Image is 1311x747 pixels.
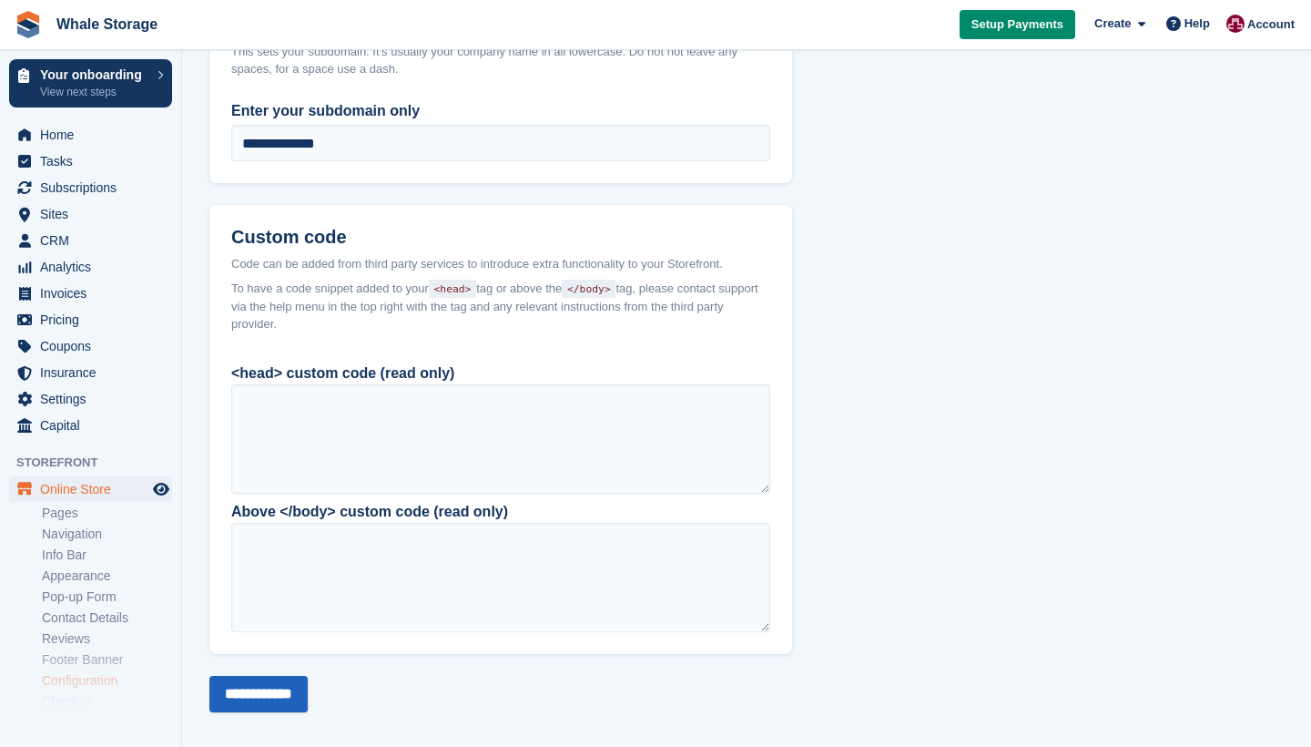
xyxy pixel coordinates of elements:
[9,201,172,227] a: menu
[9,333,172,359] a: menu
[40,148,149,174] span: Tasks
[49,9,165,39] a: Whale Storage
[231,501,770,523] div: Above </body> custom code (read only)
[429,280,476,298] code: <head>
[231,43,770,78] div: This sets your subdomain. It's usually your company name in all lowercase. Do not not leave any s...
[9,254,172,280] a: menu
[40,386,149,412] span: Settings
[40,413,149,438] span: Capital
[40,201,149,227] span: Sites
[231,255,770,273] div: Code can be added from third party services to introduce extra functionality to your Storefront.
[960,10,1075,40] a: Setup Payments
[1184,15,1210,33] span: Help
[1226,15,1245,33] img: Amy Biddick
[231,227,770,248] h2: Custom code
[42,672,172,690] a: Configuration
[40,175,149,200] span: Subscriptions
[150,478,172,500] a: Preview store
[40,307,149,333] span: Pricing
[9,413,172,438] a: menu
[9,281,172,306] a: menu
[971,15,1063,34] span: Setup Payments
[42,630,172,648] a: Reviews
[1247,15,1295,34] span: Account
[231,280,770,333] span: To have a code snippet added to your tag or above the tag, please contact support via the help me...
[231,363,770,384] div: <head> custom code (read only)
[40,360,149,385] span: Insurance
[42,588,172,606] a: Pop-up Form
[9,307,172,333] a: menu
[40,476,149,502] span: Online Store
[15,11,42,38] img: stora-icon-8386f47178a22dfd0bd8f6a31ec36ba5ce8667c1dd55bd0f319d3a0aa187defe.svg
[9,59,172,107] a: Your onboarding View next steps
[40,122,149,148] span: Home
[562,280,615,298] code: </body>
[9,122,172,148] a: menu
[9,360,172,385] a: menu
[42,547,172,564] a: Info Bar
[40,333,149,359] span: Coupons
[9,228,172,253] a: menu
[42,505,172,522] a: Pages
[40,254,149,280] span: Analytics
[9,386,172,412] a: menu
[42,651,172,669] a: Footer Banner
[40,84,148,100] p: View next steps
[9,175,172,200] a: menu
[16,454,181,472] span: Storefront
[1094,15,1131,33] span: Create
[42,609,172,627] a: Contact Details
[40,281,149,306] span: Invoices
[9,476,172,502] a: menu
[42,568,172,585] a: Appearance
[42,693,172,711] a: Check-in
[40,68,148,81] p: Your onboarding
[40,228,149,253] span: CRM
[42,526,172,543] a: Navigation
[231,100,770,122] label: Enter your subdomain only
[9,148,172,174] a: menu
